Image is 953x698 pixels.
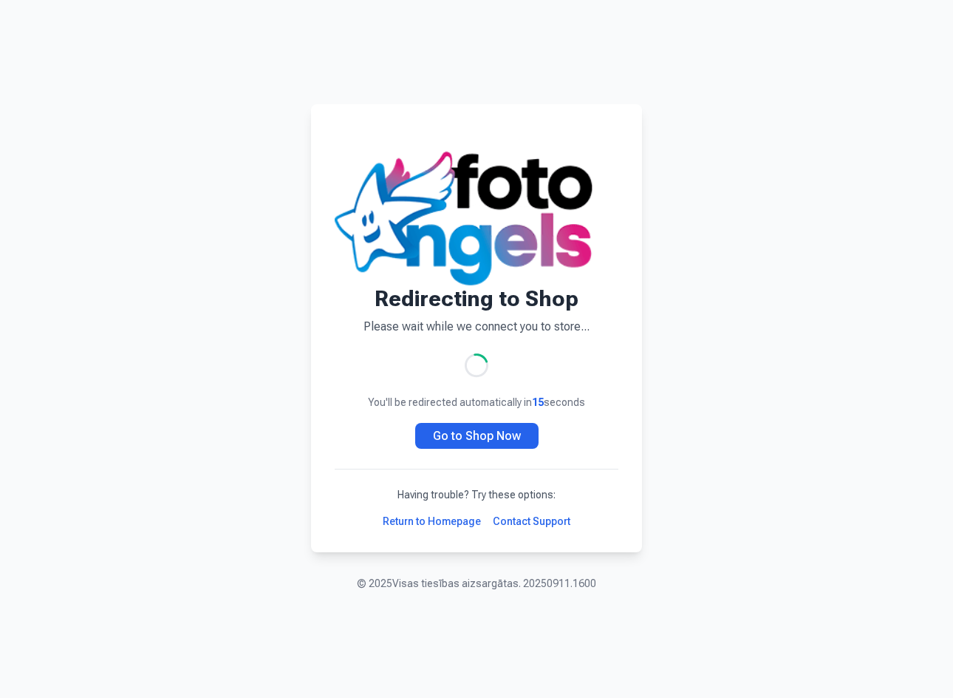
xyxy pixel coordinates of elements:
[335,285,618,312] h1: Redirecting to Shop
[335,395,618,410] p: You'll be redirected automatically in seconds
[335,487,618,502] p: Having trouble? Try these options:
[493,514,570,529] a: Contact Support
[415,423,539,449] a: Go to Shop Now
[383,514,481,529] a: Return to Homepage
[532,396,544,408] span: 15
[357,576,596,591] p: © 2025 Visas tiesības aizsargātas. 20250911.1600
[335,318,618,336] p: Please wait while we connect you to store...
